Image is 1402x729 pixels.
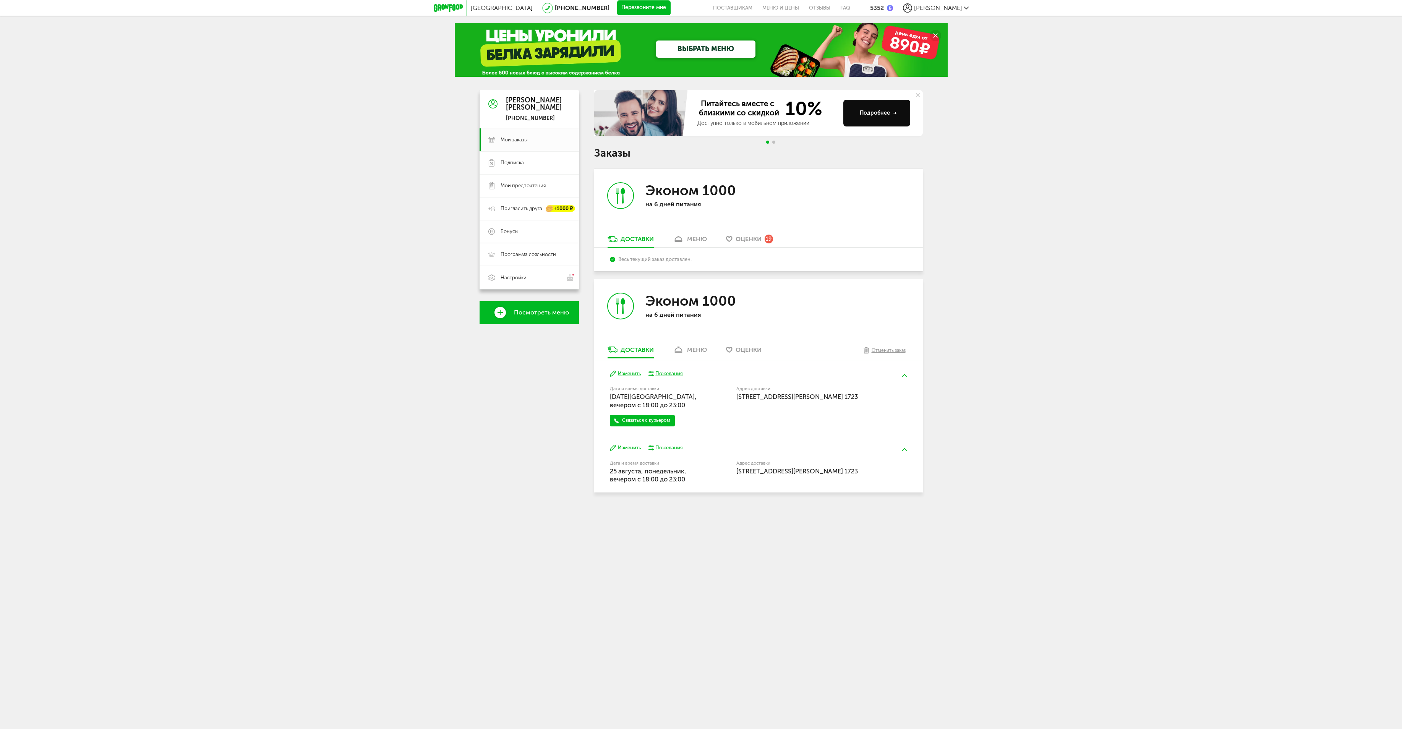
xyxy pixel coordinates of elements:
div: меню [687,235,707,243]
div: 19 [765,235,773,243]
span: Мои заказы [501,136,528,143]
div: +1000 ₽ [546,206,575,212]
a: [PHONE_NUMBER] [555,4,609,11]
label: Адрес доставки [736,387,879,391]
span: Программа лояльности [501,251,556,258]
button: Отменить заказ [860,345,909,361]
div: Пожелания [655,444,683,451]
span: [STREET_ADDRESS][PERSON_NAME] 1723 [736,467,858,475]
a: Оценки [722,345,765,358]
span: Мои предпочтения [501,182,546,189]
span: [GEOGRAPHIC_DATA] [471,4,533,11]
div: [PERSON_NAME] [PERSON_NAME] [506,97,562,112]
span: Пригласить друга [501,205,542,212]
label: Дата и время доставки [610,387,697,391]
a: Бонусы [480,220,579,243]
p: на 6 дней питания [645,201,745,208]
div: Доставки [621,235,654,243]
span: [PERSON_NAME] [914,4,962,11]
div: Доступно только в мобильном приложении [697,120,837,127]
a: Связаться с курьером [610,415,675,426]
div: меню [687,346,707,353]
span: Питайтесь вместе с близкими со скидкой [697,99,781,118]
button: Изменить [610,444,641,452]
a: Программа лояльности [480,243,579,266]
a: Мои заказы [480,128,579,151]
span: Go to slide 2 [772,141,775,144]
span: 25 августа, понедельник, вечером c 18:00 до 23:00 [610,467,686,483]
button: Изменить [610,370,641,377]
a: Посмотреть меню [480,301,579,324]
h3: Эконом 1000 [645,293,736,309]
div: 5352 [870,4,884,11]
span: Бонусы [501,228,519,235]
span: 10% [781,99,822,118]
a: Доставки [604,345,658,358]
img: bonus_b.cdccf46.png [887,5,893,11]
img: arrow-up-green.5eb5f82.svg [902,448,907,451]
a: Пригласить друга +1000 ₽ [480,197,579,220]
div: [PHONE_NUMBER] [506,115,562,122]
p: на 6 дней питания [645,311,745,318]
h3: Эконом 1000 [645,182,736,199]
button: Пожелания [648,370,683,377]
span: Go to slide 1 [766,141,769,144]
span: Настройки [501,274,527,281]
a: Оценки 19 [722,235,777,247]
button: Пожелания [648,444,683,451]
h1: Заказы [594,148,923,158]
a: Мои предпочтения [480,174,579,197]
span: Оценки [736,346,762,353]
a: ВЫБРАТЬ МЕНЮ [656,40,755,58]
a: меню [669,345,711,358]
span: Подписка [501,159,524,166]
span: [STREET_ADDRESS][PERSON_NAME] 1723 [736,393,858,400]
div: Пожелания [655,370,683,377]
img: arrow-up-green.5eb5f82.svg [902,374,907,377]
div: Отменить заказ [872,347,906,354]
a: Доставки [604,235,658,247]
img: family-banner.579af9d.jpg [594,90,690,136]
span: [DATE][GEOGRAPHIC_DATA], вечером c 18:00 до 23:00 [610,393,697,408]
button: Перезвоните мне [617,0,671,16]
div: Подробнее [860,109,897,117]
span: Посмотреть меню [514,309,569,316]
a: Настройки [480,266,579,289]
label: Дата и время доставки [610,461,697,465]
span: Оценки [736,235,762,243]
label: Адрес доставки [736,461,879,465]
div: Весь текущий заказ доставлен. [610,256,907,262]
button: Подробнее [843,100,910,126]
div: Доставки [621,346,654,353]
a: меню [669,235,711,247]
a: Подписка [480,151,579,174]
